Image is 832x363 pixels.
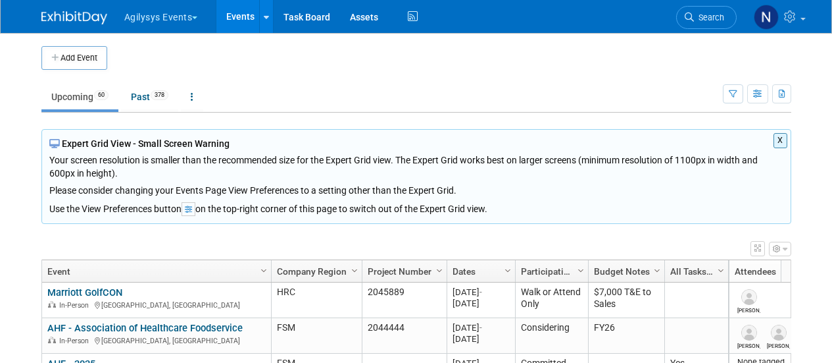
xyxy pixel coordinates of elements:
[453,322,509,333] div: [DATE]
[258,265,269,276] span: Column Settings
[47,287,122,298] a: Marriott GolfCON
[48,301,56,308] img: In-Person Event
[257,260,271,280] a: Column Settings
[41,46,107,70] button: Add Event
[771,325,787,341] img: Robert Mungary
[277,260,353,283] a: Company Region
[737,305,760,314] div: Russell Carlson
[453,287,509,298] div: [DATE]
[151,90,168,100] span: 378
[574,260,588,280] a: Column Settings
[575,265,586,276] span: Column Settings
[434,265,445,276] span: Column Settings
[670,260,720,283] a: All Tasks Complete
[741,289,757,305] img: Russell Carlson
[94,90,109,100] span: 60
[479,287,482,297] span: -
[362,283,447,318] td: 2045889
[49,150,783,197] div: Your screen resolution is smaller than the recommended size for the Expert Grid view. The Expert ...
[271,283,362,318] td: HRC
[432,260,447,280] a: Column Settings
[347,260,362,280] a: Column Settings
[716,265,726,276] span: Column Settings
[271,318,362,354] td: FSM
[59,301,93,310] span: In-Person
[349,265,360,276] span: Column Settings
[650,260,664,280] a: Column Settings
[588,283,664,318] td: $7,000 T&E to Sales
[453,298,509,309] div: [DATE]
[714,260,728,280] a: Column Settings
[773,133,787,148] button: X
[47,322,243,334] a: AHF - Association of Healthcare Foodservice
[735,260,822,283] a: Attendees
[515,283,588,318] td: Walk or Attend Only
[59,337,93,345] span: In-Person
[47,335,265,346] div: [GEOGRAPHIC_DATA], [GEOGRAPHIC_DATA]
[594,260,656,283] a: Budget Notes
[754,5,779,30] img: Natalie Morin
[676,6,737,29] a: Search
[501,260,515,280] a: Column Settings
[49,137,783,150] div: Expert Grid View - Small Screen Warning
[479,323,482,333] span: -
[49,197,783,216] div: Use the View Preferences button on the top-right corner of this page to switch out of the Expert ...
[362,318,447,354] td: 2044444
[48,337,56,343] img: In-Person Event
[515,318,588,354] td: Considering
[741,325,757,341] img: Robert Blackwell
[121,84,178,109] a: Past378
[47,260,262,283] a: Event
[652,265,662,276] span: Column Settings
[502,265,513,276] span: Column Settings
[49,180,783,197] div: Please consider changing your Events Page View Preferences to a setting other than the Expert Grid.
[767,341,790,349] div: Robert Mungary
[47,299,265,310] div: [GEOGRAPHIC_DATA], [GEOGRAPHIC_DATA]
[453,333,509,345] div: [DATE]
[521,260,579,283] a: Participation
[41,84,118,109] a: Upcoming60
[588,318,664,354] td: FY26
[694,13,724,22] span: Search
[453,260,506,283] a: Dates
[41,11,107,24] img: ExhibitDay
[737,341,760,349] div: Robert Blackwell
[368,260,438,283] a: Project Number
